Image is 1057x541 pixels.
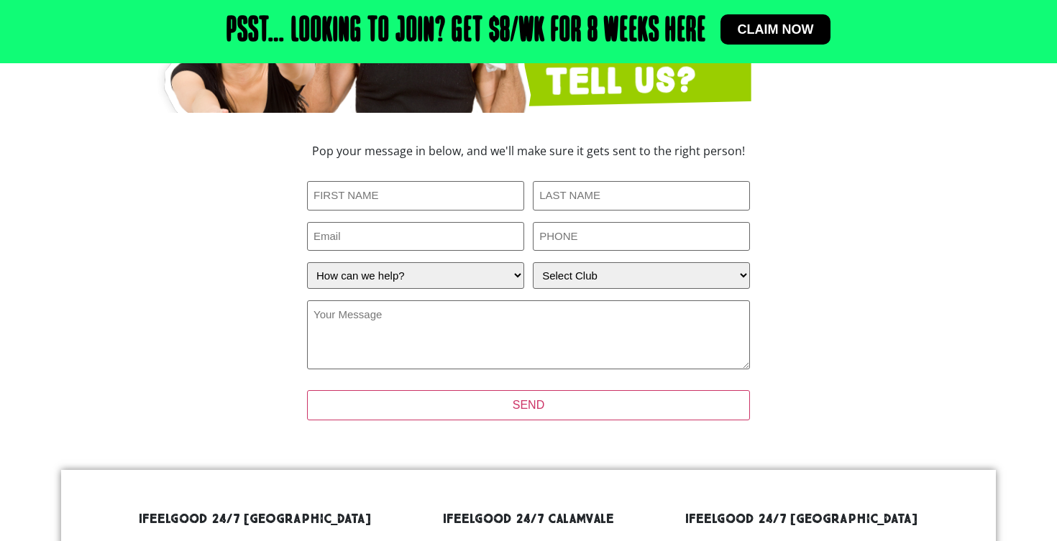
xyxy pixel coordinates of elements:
[307,390,750,420] input: SEND
[738,23,814,36] span: Claim now
[307,222,524,251] input: Email
[533,222,750,251] input: PHONE
[307,181,524,211] input: FIRST NAME
[720,14,831,45] a: Claim now
[533,181,750,211] input: LAST NAME
[212,145,845,157] h3: Pop your message in below, and we'll make sure it gets sent to the right person!
[443,511,614,527] a: ifeelgood 24/7 Calamvale
[685,511,918,527] a: ifeelgood 24/7 [GEOGRAPHIC_DATA]
[139,511,371,527] a: ifeelgood 24/7 [GEOGRAPHIC_DATA]
[226,14,706,49] h2: Psst… Looking to join? Get $8/wk for 8 weeks here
